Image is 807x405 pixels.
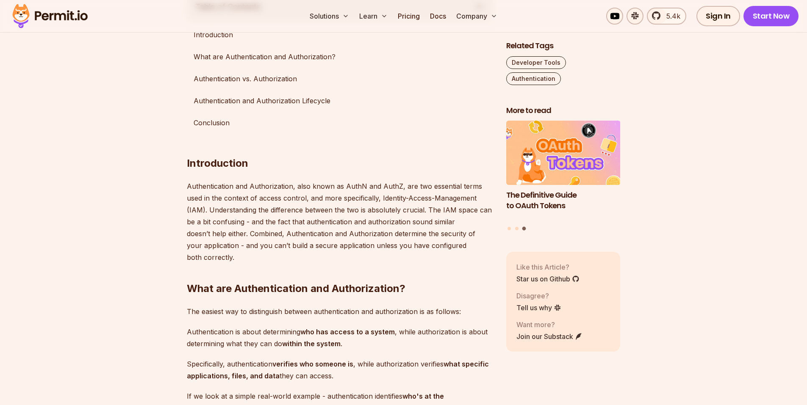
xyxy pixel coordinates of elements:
a: Docs [427,8,449,25]
button: Go to slide 3 [522,227,526,231]
p: Authentication and Authorization, also known as AuthN and AuthZ, are two essential terms used in ... [187,180,493,263]
h2: Related Tags [506,41,621,51]
a: Developer Tools [506,56,566,69]
button: Company [453,8,501,25]
strong: who has access to a system [300,328,395,336]
a: Sign In [696,6,740,26]
button: Solutions [306,8,352,25]
img: Permit logo [8,2,92,30]
a: Authentication [506,72,561,85]
h2: Introduction [187,123,493,170]
a: Conclusion [187,114,493,131]
div: Posts [506,121,621,232]
p: Like this Article? [516,262,580,272]
a: Tell us why [516,303,561,313]
button: Go to slide 1 [507,227,511,230]
button: Learn [356,8,391,25]
p: Want more? [516,320,582,330]
a: Star us on Github [516,274,580,284]
strong: verifies who someone is [272,360,353,368]
a: What are Authentication and Authorization? [187,48,493,65]
a: The Definitive Guide to OAuth TokensThe Definitive Guide to OAuth Tokens [506,121,621,222]
li: 3 of 3 [506,121,621,222]
a: Introduction [187,26,493,43]
strong: what specific applications, files, and data [187,360,489,380]
a: Join our Substack [516,331,582,342]
a: Pricing [394,8,423,25]
h2: What are Authentication and Authorization? [187,248,493,295]
p: Specifically, authentication , while authorization verifies they can access. [187,358,493,382]
button: Go to slide 2 [515,227,519,230]
p: Disagree? [516,291,561,301]
a: Authentication vs. Authorization [187,70,493,87]
a: 5.4k [647,8,686,25]
h3: The Definitive Guide to OAuth Tokens [506,190,621,211]
span: 5.4k [661,11,680,21]
h2: More to read [506,105,621,116]
p: The easiest way to distinguish between authentication and authorization is as follows: [187,306,493,317]
strong: within the system [282,339,341,348]
a: Authentication and Authorization Lifecycle [187,92,493,109]
img: The Definitive Guide to OAuth Tokens [506,121,621,185]
p: Authentication is about determining , while authorization is about determining what they can do . [187,326,493,350]
a: Start Now [743,6,799,26]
